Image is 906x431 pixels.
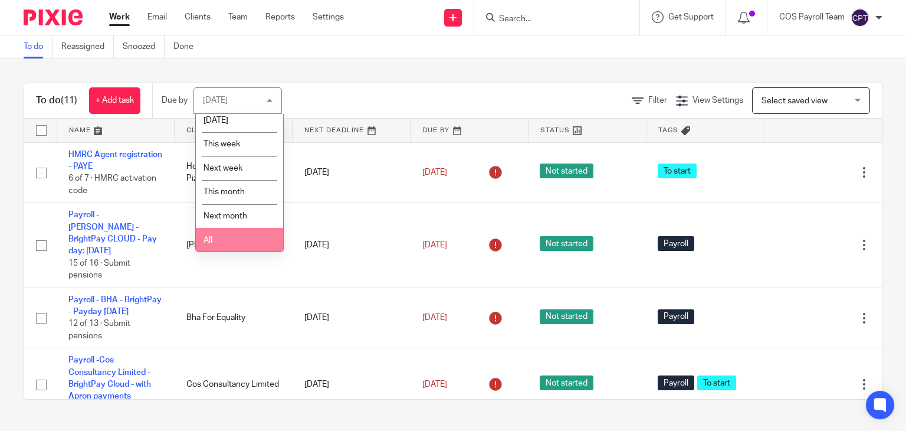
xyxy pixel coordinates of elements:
[228,11,248,23] a: Team
[173,35,202,58] a: Done
[203,140,240,148] span: This week
[540,376,593,390] span: Not started
[109,11,130,23] a: Work
[61,96,77,105] span: (11)
[147,11,167,23] a: Email
[265,11,295,23] a: Reports
[203,212,247,220] span: Next month
[36,94,77,107] h1: To do
[498,14,604,25] input: Search
[668,13,714,21] span: Get Support
[293,348,411,421] td: [DATE]
[761,97,828,105] span: Select saved view
[68,320,130,341] span: 12 of 13 · Submit pensions
[658,376,694,390] span: Payroll
[779,11,845,23] p: COS Payroll Team
[697,376,736,390] span: To start
[185,11,211,23] a: Clients
[175,203,293,288] td: [PERSON_NAME] Ltd
[61,35,114,58] a: Reassigned
[175,348,293,421] td: Cos Consultancy Limited
[658,236,694,251] span: Payroll
[692,96,743,105] span: View Settings
[422,241,447,249] span: [DATE]
[68,174,156,195] span: 6 of 7 · HMRC activation code
[203,188,245,196] span: This month
[540,309,593,324] span: Not started
[24,35,52,58] a: To do
[658,127,678,133] span: Tags
[203,96,228,105] div: [DATE]
[162,94,188,106] p: Due by
[540,164,593,178] span: Not started
[175,142,293,203] td: Honest Crust Sourdough Pizza Ltd
[422,168,447,177] span: [DATE]
[68,259,130,280] span: 15 of 16 · Submit pensions
[648,96,667,105] span: Filter
[203,164,242,172] span: Next week
[313,11,344,23] a: Settings
[68,151,162,171] a: HMRC Agent registration - PAYE
[68,356,151,400] a: Payroll -Cos Consultancy Limited - BrightPay Cloud - with Apron payments
[175,288,293,348] td: Bha For Equality
[851,8,869,27] img: svg%3E
[24,9,83,25] img: Pixie
[203,236,212,244] span: All
[89,87,140,114] a: + Add task
[422,380,447,388] span: [DATE]
[203,116,228,125] span: [DATE]
[658,309,694,324] span: Payroll
[68,296,162,316] a: Payroll - BHA - BrightPay - Payday [DATE]
[123,35,165,58] a: Snoozed
[293,142,411,203] td: [DATE]
[293,288,411,348] td: [DATE]
[293,203,411,288] td: [DATE]
[658,164,697,178] span: To start
[68,211,157,255] a: Payroll - [PERSON_NAME] - BrightPay CLOUD - Pay day: [DATE]
[540,236,593,251] span: Not started
[422,314,447,322] span: [DATE]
